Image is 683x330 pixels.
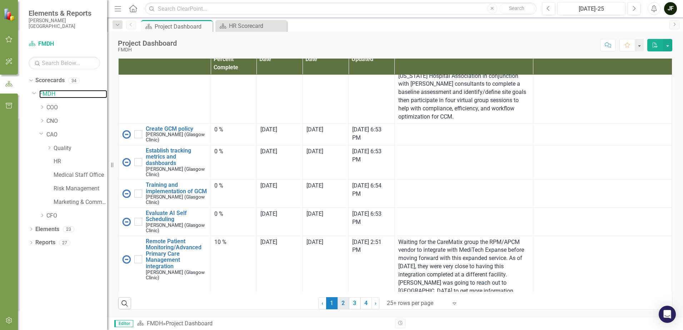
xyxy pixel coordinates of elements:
div: Project Dashboard [118,39,177,47]
small: [PERSON_NAME] (Glasgow Clinic) [146,166,207,177]
a: Establish tracking metrics and dashboards [146,147,207,166]
img: No Information [122,130,131,139]
div: 0 % [214,182,253,190]
div: Project Dashboard [155,22,211,31]
div: 34 [68,77,80,84]
a: CAO [46,131,107,139]
td: Double-Click to Edit [303,236,349,317]
div: 0 % [214,210,253,218]
small: [PERSON_NAME] (Glasgow Clinic) [146,270,207,280]
span: Elements & Reports [29,9,100,17]
a: FMDH [147,320,163,327]
td: Double-Click to Edit [533,236,672,317]
small: [PERSON_NAME] (Glasgow Clinic) [146,194,207,205]
a: Create GCM policy [146,126,207,132]
small: [PERSON_NAME][GEOGRAPHIC_DATA] [29,17,100,29]
span: [DATE] [306,126,323,133]
td: Double-Click to Edit [211,180,257,208]
button: Search [499,4,535,14]
td: Double-Click to Edit [394,207,533,236]
span: Editor [114,320,133,327]
span: › [375,300,377,306]
td: Double-Click to Edit [256,145,303,179]
td: Double-Click to Edit [256,236,303,317]
td: Double-Click to Edit [533,123,672,145]
div: FMDH [118,47,177,52]
input: Search Below... [29,57,100,69]
span: [DATE] [260,239,277,245]
td: Double-Click to Edit Right Click for Context Menu [119,180,211,208]
a: 2 [338,297,349,309]
td: Double-Click to Edit [394,236,533,317]
td: Double-Click to Edit [533,207,672,236]
span: 1 [326,297,338,309]
input: Search ClearPoint... [145,2,537,15]
td: Double-Click to Edit Right Click for Context Menu [119,145,211,179]
div: [DATE] 6:53 PM [352,147,391,164]
span: [DATE] [306,182,323,189]
a: 4 [360,297,372,309]
img: No Information [122,189,131,198]
td: Double-Click to Edit [303,180,349,208]
a: 3 [349,297,360,309]
td: Double-Click to Edit [211,236,257,317]
a: CNO [46,117,107,125]
small: [PERSON_NAME] (Glasgow Clinic) [146,222,207,233]
td: Double-Click to Edit [394,145,533,179]
td: Double-Click to Edit [394,180,533,208]
td: Double-Click to Edit [256,180,303,208]
td: Double-Click to Edit Right Click for Context Menu [119,207,211,236]
span: [DATE] [260,182,277,189]
small: [PERSON_NAME] (Glasgow Clinic) [146,132,207,142]
div: [DATE] 2:51 PM [352,238,391,255]
button: [DATE]-25 [557,2,625,15]
td: Double-Click to Edit [256,207,303,236]
a: Evaluate AI Self Scheduling [146,210,207,222]
span: [DATE] [260,210,277,217]
div: [DATE]-25 [560,5,623,13]
td: Double-Click to Edit [211,207,257,236]
div: [DATE] 6:54 PM [352,182,391,198]
div: 0 % [214,126,253,134]
a: HR [54,157,107,166]
a: Training and implementation of GCM [146,182,207,194]
a: HR Scorecard [217,21,285,30]
a: Remote Patient Monitoring/Advanced Primary Care Management integration [146,238,207,270]
a: Elements [35,225,59,234]
a: CFO [46,212,107,220]
img: No Information [122,217,131,226]
div: 0 % [214,147,253,156]
button: JF [664,2,677,15]
a: Quality [54,144,107,152]
span: [DATE] [306,148,323,155]
a: Scorecards [35,76,65,85]
span: [DATE] [306,239,323,245]
span: [DATE] [260,126,277,133]
a: Medical Staff Office [54,171,107,179]
td: Double-Click to Edit Right Click for Context Menu [119,123,211,145]
td: Double-Click to Edit [211,123,257,145]
td: Double-Click to Edit [256,123,303,145]
img: ClearPoint Strategy [4,8,16,21]
a: Risk Management [54,185,107,193]
div: 10 % [214,238,253,246]
td: Double-Click to Edit [533,180,672,208]
img: No Information [122,255,131,264]
span: [DATE] [306,210,323,217]
div: [DATE] 6:53 PM [352,126,391,142]
a: FMDH [29,40,100,48]
a: COO [46,104,107,112]
p: Enrolled to participate in a cohort with the [US_STATE] Hospital Association in conjunction with ... [398,62,529,121]
a: FMDH [39,90,107,98]
span: ‹ [321,300,323,306]
div: [DATE] 6:53 PM [352,210,391,226]
td: Double-Click to Edit [303,123,349,145]
div: Project Dashboard [166,320,213,327]
div: 27 [59,240,70,246]
td: Double-Click to Edit [533,145,672,179]
a: Reports [35,239,55,247]
div: 23 [63,226,74,232]
td: Double-Click to Edit Right Click for Context Menu [119,236,211,317]
span: [DATE] [260,148,277,155]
